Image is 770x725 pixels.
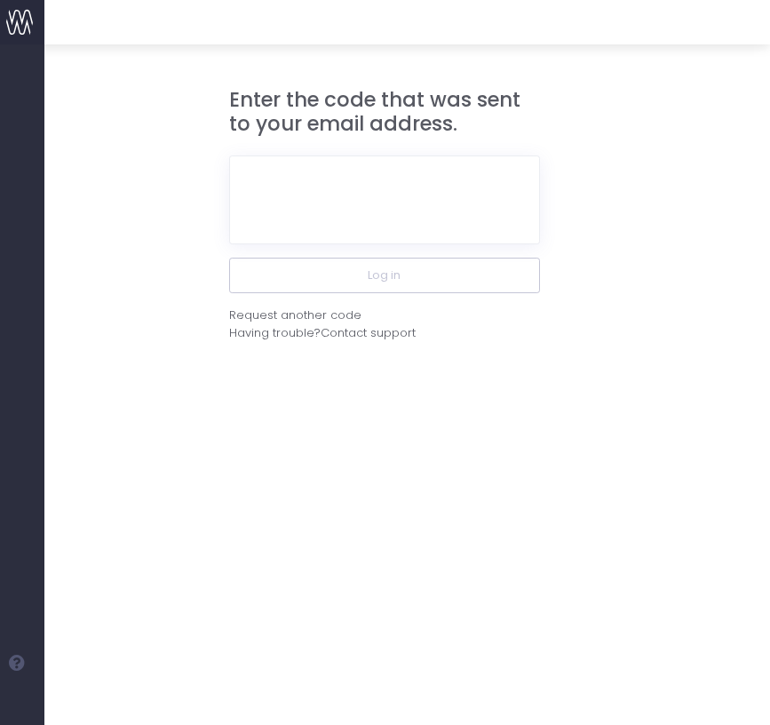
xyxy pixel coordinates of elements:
[229,258,540,293] button: Log in
[229,324,540,342] div: Having trouble?
[6,689,33,716] img: images/default_profile_image.png
[321,324,416,342] span: Contact support
[229,307,361,324] div: Request another code
[229,88,540,137] h3: Enter the code that was sent to your email address.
